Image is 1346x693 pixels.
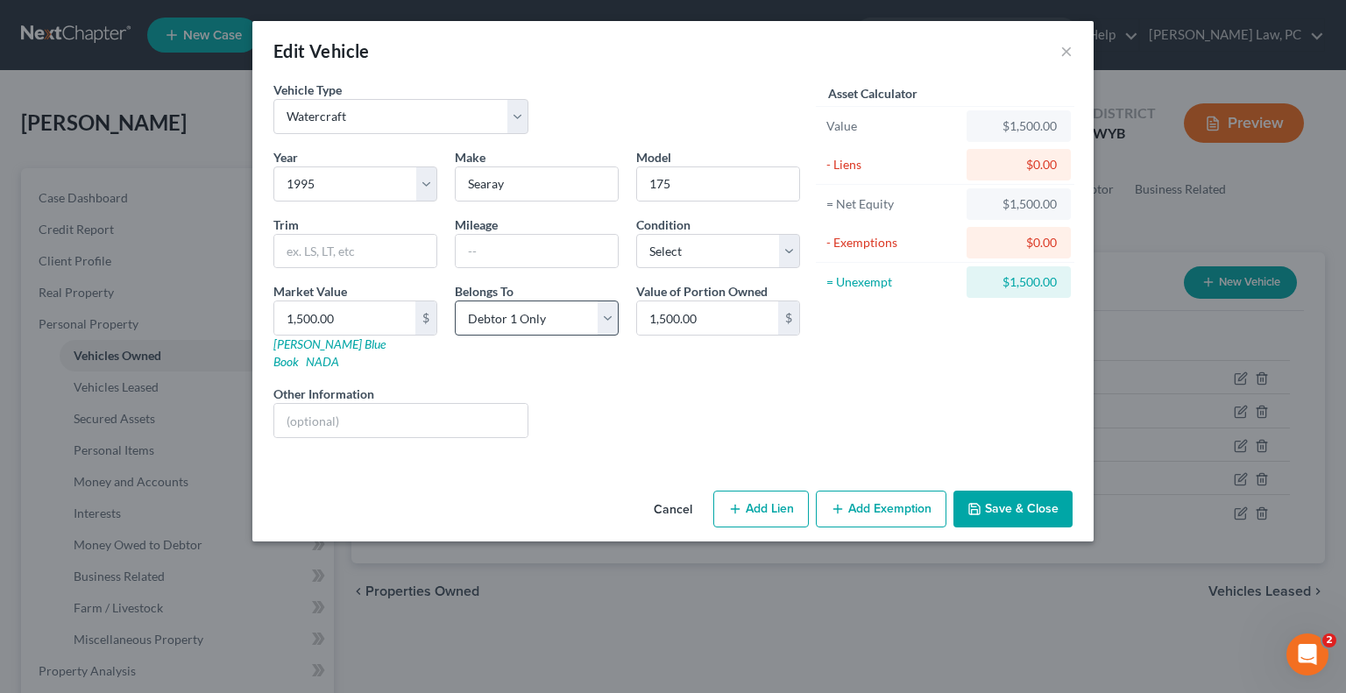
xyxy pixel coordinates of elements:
[1060,40,1073,61] button: ×
[953,491,1073,527] button: Save & Close
[273,385,374,403] label: Other Information
[981,234,1057,251] div: $0.00
[981,195,1057,213] div: $1,500.00
[415,301,436,335] div: $
[455,216,498,234] label: Mileage
[456,167,618,201] input: ex. Nissan
[637,167,799,201] input: ex. Altima
[273,336,386,369] a: [PERSON_NAME] Blue Book
[981,273,1057,291] div: $1,500.00
[274,404,528,437] input: (optional)
[273,216,299,234] label: Trim
[826,156,959,173] div: - Liens
[1322,633,1336,647] span: 2
[636,216,691,234] label: Condition
[273,39,370,63] div: Edit Vehicle
[636,148,671,166] label: Model
[981,156,1057,173] div: $0.00
[637,301,778,335] input: 0.00
[713,491,809,527] button: Add Lien
[1286,633,1328,675] iframe: Intercom live chat
[273,81,342,99] label: Vehicle Type
[273,148,298,166] label: Year
[778,301,799,335] div: $
[826,273,959,291] div: = Unexempt
[306,354,339,369] a: NADA
[636,282,768,301] label: Value of Portion Owned
[274,235,436,268] input: ex. LS, LT, etc
[816,491,946,527] button: Add Exemption
[455,284,514,299] span: Belongs To
[273,282,347,301] label: Market Value
[828,84,917,103] label: Asset Calculator
[274,301,415,335] input: 0.00
[640,492,706,527] button: Cancel
[455,150,485,165] span: Make
[826,117,959,135] div: Value
[826,234,959,251] div: - Exemptions
[826,195,959,213] div: = Net Equity
[981,117,1057,135] div: $1,500.00
[456,235,618,268] input: --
